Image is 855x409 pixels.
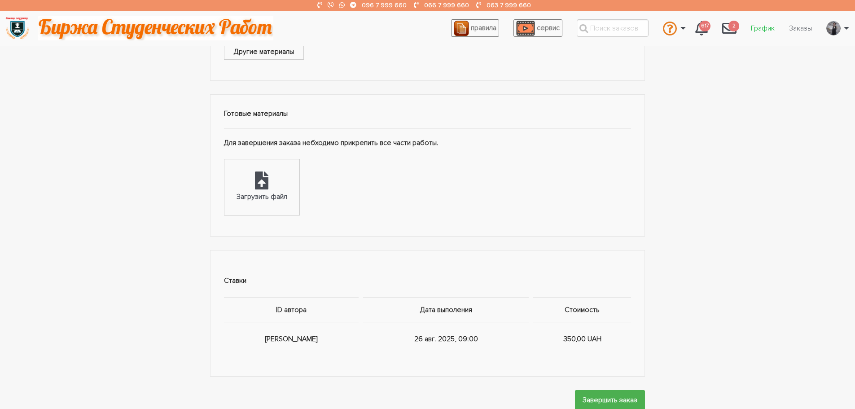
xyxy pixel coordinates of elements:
img: 20171208_160937.jpg [827,21,840,35]
img: agreement_icon-feca34a61ba7f3d1581b08bc946b2ec1ccb426f67415f344566775c155b7f62c.png [454,21,469,36]
a: Заказы [782,20,819,37]
td: 350,00 UAH [531,322,631,356]
span: 2 [728,21,739,32]
td: Ставки [224,264,631,298]
a: 066 7 999 660 [424,1,469,9]
img: play_icon-49f7f135c9dc9a03216cfdbccbe1e3994649169d890fb554cedf0eac35a01ba8.png [516,21,535,36]
th: ID автора [224,297,361,322]
div: Загрузить файл [237,191,287,203]
span: правила [471,23,496,32]
a: 2 [715,16,744,40]
p: Для завершения заказа небходимо прикрепить все части работы. [224,137,631,149]
strong: Готовые материалы [224,109,288,118]
span: 617 [699,21,710,32]
a: 617 [688,16,715,40]
img: motto-2ce64da2796df845c65ce8f9480b9c9d679903764b3ca6da4b6de107518df0fe.gif [38,16,273,40]
span: сервис [537,23,560,32]
a: 096 7 999 660 [362,1,407,9]
th: Дата выполения [361,297,531,322]
a: правила [451,19,499,37]
a: сервис [513,19,562,37]
a: 063 7 999 660 [487,1,531,9]
img: logo-135dea9cf721667cc4ddb0c1795e3ba8b7f362e3d0c04e2cc90b931989920324.png [5,16,30,40]
td: [PERSON_NAME] [224,322,361,356]
span: Другие материалы [224,46,303,59]
th: Стоимость [531,297,631,322]
a: График [744,20,782,37]
td: 26 авг. 2025, 09:00 [361,322,531,356]
input: Поиск заказов [577,19,649,37]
